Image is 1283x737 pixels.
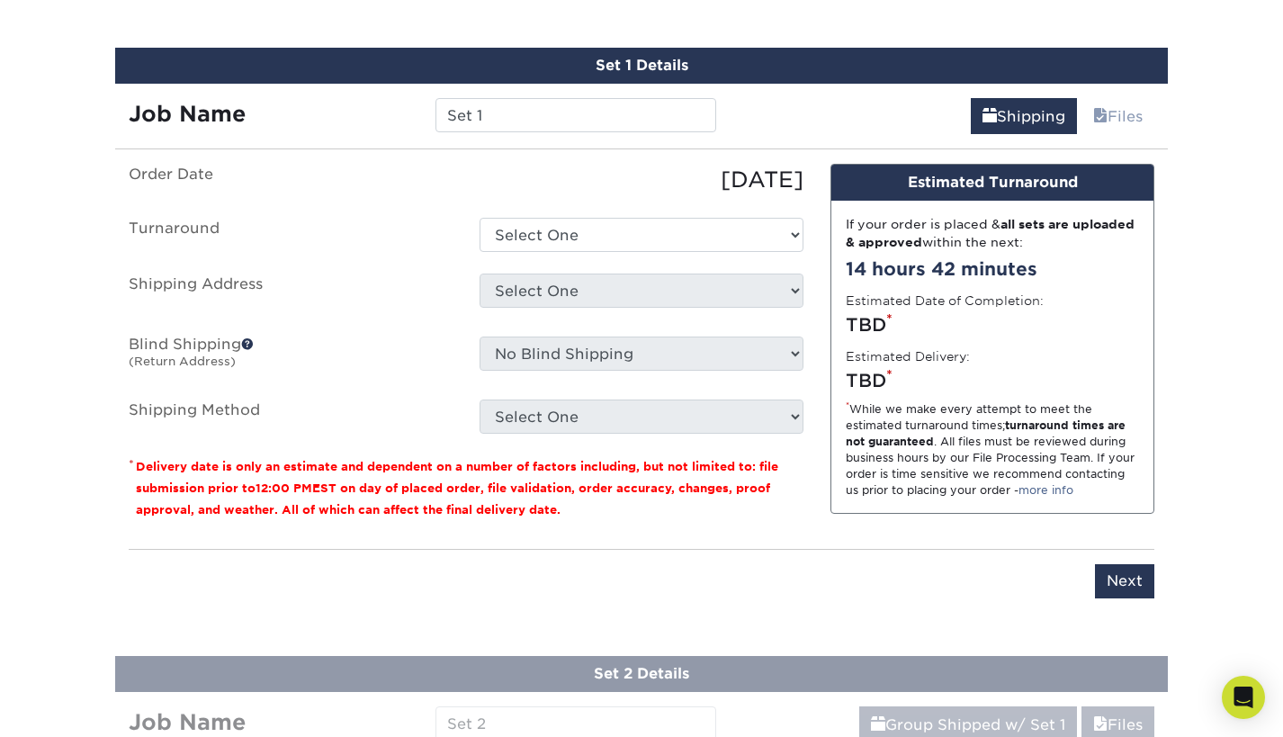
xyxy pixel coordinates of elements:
div: If your order is placed & within the next: [846,215,1139,252]
label: Shipping Method [115,400,466,434]
label: Shipping Address [115,274,466,315]
span: shipping [982,108,997,125]
div: Open Intercom Messenger [1222,676,1265,719]
span: 12:00 PM [256,481,312,495]
span: files [1093,108,1108,125]
input: Enter a job name [435,98,715,132]
a: more info [1018,483,1073,497]
div: [DATE] [466,164,817,196]
small: (Return Address) [129,355,236,368]
div: Set 1 Details [115,48,1168,84]
div: While we make every attempt to meet the estimated turnaround times; . All files must be reviewed ... [846,401,1139,499]
label: Blind Shipping [115,337,466,378]
div: TBD [846,311,1139,338]
small: Delivery date is only an estimate and dependent on a number of factors including, but not limited... [136,460,778,517]
input: Next [1095,564,1154,598]
strong: Job Name [129,101,246,127]
label: Order Date [115,164,466,196]
div: TBD [846,367,1139,394]
strong: turnaround times are not guaranteed [846,418,1126,448]
span: shipping [871,716,885,733]
a: Files [1081,98,1154,134]
div: Estimated Turnaround [831,165,1153,201]
label: Estimated Delivery: [846,347,970,365]
span: files [1093,716,1108,733]
label: Turnaround [115,218,466,252]
a: Shipping [971,98,1077,134]
div: 14 hours 42 minutes [846,256,1139,283]
label: Estimated Date of Completion: [846,292,1044,310]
